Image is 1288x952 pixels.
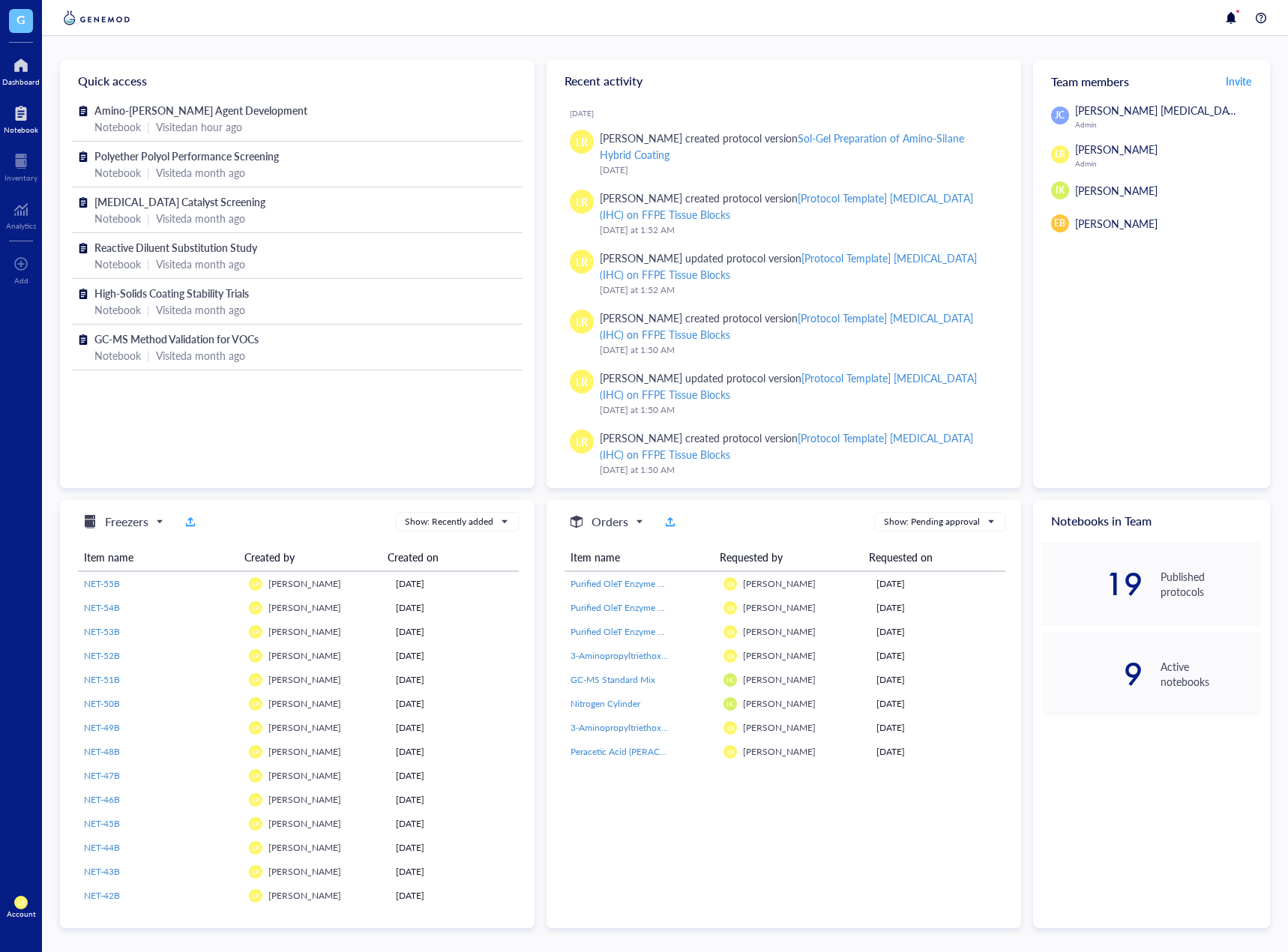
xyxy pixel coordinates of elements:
th: Created by [238,543,382,571]
div: | [147,256,150,272]
span: [PERSON_NAME] [268,745,341,758]
div: [DATE] [396,793,513,807]
span: LR [252,868,259,876]
div: [DATE] at 1:52 AM [600,223,997,238]
span: [PERSON_NAME] [743,601,816,614]
span: [PERSON_NAME] [268,577,341,590]
div: Notebook [94,301,141,318]
span: LR [726,580,734,588]
a: NET-55B [84,577,237,591]
div: [PERSON_NAME] updated protocol version [600,370,997,403]
div: [DATE] [396,697,513,711]
span: NET-46B [84,793,120,806]
div: Visited a month ago [156,210,245,226]
span: NET-48B [84,745,120,758]
span: Peracetic Acid (PERACLEAN 40) [571,745,697,758]
a: NET-44B [84,841,237,855]
div: Analytics [6,221,36,230]
div: Visited a month ago [156,256,245,272]
span: NET-53B [84,625,120,638]
span: NET-45B [84,817,120,830]
a: Analytics [6,197,36,230]
div: [DATE] [600,163,997,178]
span: LR [17,899,25,907]
a: NET-52B [84,649,237,663]
span: LR [576,253,588,270]
span: LR [726,604,734,612]
div: Account [7,909,36,918]
span: NET-43B [84,865,120,878]
div: [DATE] [396,889,513,903]
span: Reactive Diluent Substitution Study [94,240,257,255]
th: Item name [78,543,238,571]
a: LR[PERSON_NAME] updated protocol version[Protocol Template] [MEDICAL_DATA] (IHC) on FFPE Tissue B... [559,364,1009,424]
div: Visited a month ago [156,347,245,364]
span: LR [726,652,734,660]
div: | [147,301,150,318]
span: LR [252,676,259,684]
a: GC-MS Standard Mix [571,673,711,687]
span: LR [252,820,259,828]
div: [PERSON_NAME] created protocol version [600,190,997,223]
span: LR [252,748,259,756]
a: NET-42B [84,889,237,903]
span: Purified OleT Enzyme Aliquot - Cytochrome P450 OleT [571,577,787,590]
div: Notebooks in Team [1033,500,1270,542]
span: Amino-[PERSON_NAME] Agent Development [94,103,307,118]
div: [DATE] [876,721,999,735]
div: [DATE] [396,817,513,831]
a: NET-51B [84,673,237,687]
span: LR [576,313,588,330]
a: Purified OleT Enzyme Aliquot [571,625,711,639]
span: LR [726,628,734,636]
div: [DATE] [876,649,999,663]
span: [PERSON_NAME] [743,649,816,662]
a: NET-46B [84,793,237,807]
span: LR [252,796,259,804]
div: Show: Recently added [405,515,493,528]
span: Invite [1226,73,1251,88]
div: [DATE] [396,601,513,615]
div: [DATE] [396,745,513,759]
th: Requested on [863,543,994,571]
span: 3-Aminopropyltriethoxysilane (APTES) [571,649,722,662]
div: Quick access [60,60,535,102]
span: LR [576,433,588,450]
a: LR[PERSON_NAME] updated protocol version[Protocol Template] [MEDICAL_DATA] (IHC) on FFPE Tissue B... [559,244,1009,304]
span: NET-42B [84,889,120,902]
span: GC-MS Standard Mix [571,673,655,686]
div: Show: Pending approval [884,515,980,528]
div: Notebook [4,125,38,134]
div: Add [14,276,28,285]
th: Requested by [714,543,863,571]
div: Visited a month ago [156,301,245,318]
div: Notebook [94,164,141,181]
div: Notebook [94,256,141,272]
a: NET-45B [84,817,237,831]
button: Invite [1225,69,1252,93]
a: Dashboard [2,53,40,86]
div: [DATE] [876,625,999,639]
span: LR [252,604,259,612]
span: IK [1056,184,1065,197]
span: 3-Aminopropyltriethoxysilane (APTES) [571,721,722,734]
a: LR[PERSON_NAME] created protocol version[Protocol Template] [MEDICAL_DATA] (IHC) on FFPE Tissue B... [559,184,1009,244]
div: Visited an hour ago [156,118,242,135]
div: Active notebooks [1161,659,1261,689]
div: Admin [1075,120,1261,129]
div: [DATE] [876,601,999,615]
div: [DATE] [396,649,513,663]
a: Nitrogen Cylinder [571,697,711,711]
span: [PERSON_NAME] [268,889,341,902]
a: NET-54B [84,601,237,615]
div: 9 [1042,662,1143,686]
span: [PERSON_NAME] [743,577,816,590]
a: NET-53B [84,625,237,639]
div: [DATE] [396,841,513,855]
span: NET-47B [84,769,120,782]
div: [PERSON_NAME] created protocol version [600,430,997,463]
span: [PERSON_NAME] [268,817,341,830]
h5: Freezers [105,513,148,531]
div: | [147,347,150,364]
span: [PERSON_NAME] [268,625,341,638]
